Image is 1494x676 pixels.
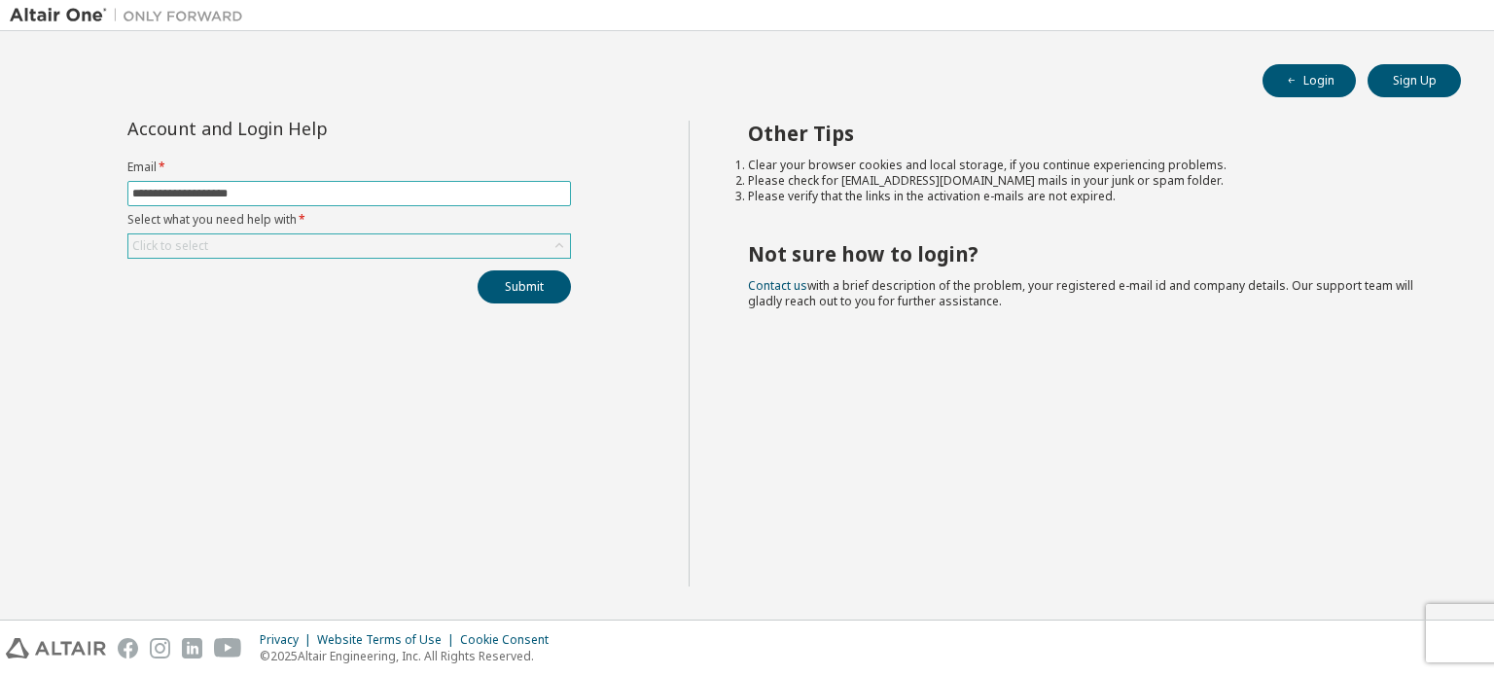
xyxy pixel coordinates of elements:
[748,121,1427,146] h2: Other Tips
[10,6,253,25] img: Altair One
[748,173,1427,189] li: Please check for [EMAIL_ADDRESS][DOMAIN_NAME] mails in your junk or spam folder.
[6,638,106,658] img: altair_logo.svg
[748,189,1427,204] li: Please verify that the links in the activation e-mails are not expired.
[317,632,460,648] div: Website Terms of Use
[748,241,1427,267] h2: Not sure how to login?
[127,212,571,228] label: Select what you need help with
[127,121,482,136] div: Account and Login Help
[132,238,208,254] div: Click to select
[127,160,571,175] label: Email
[1263,64,1356,97] button: Login
[748,158,1427,173] li: Clear your browser cookies and local storage, if you continue experiencing problems.
[214,638,242,658] img: youtube.svg
[1368,64,1461,97] button: Sign Up
[128,234,570,258] div: Click to select
[460,632,560,648] div: Cookie Consent
[118,638,138,658] img: facebook.svg
[260,632,317,648] div: Privacy
[150,638,170,658] img: instagram.svg
[182,638,202,658] img: linkedin.svg
[748,277,807,294] a: Contact us
[478,270,571,303] button: Submit
[748,277,1413,309] span: with a brief description of the problem, your registered e-mail id and company details. Our suppo...
[260,648,560,664] p: © 2025 Altair Engineering, Inc. All Rights Reserved.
